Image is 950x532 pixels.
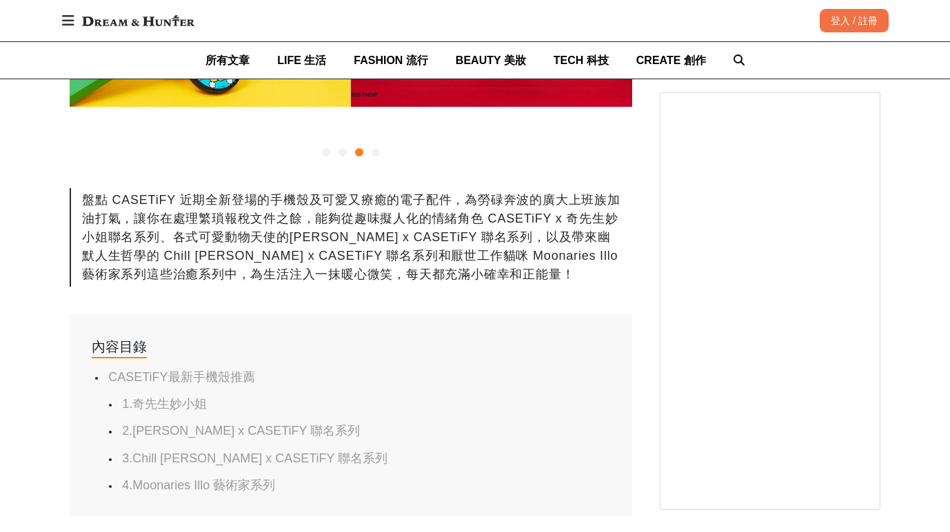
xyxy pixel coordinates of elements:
a: CASETiFY最新手機殼推薦 [108,370,254,384]
a: 1.奇先生妙小姐 [122,397,207,411]
span: 所有文章 [205,54,250,66]
a: 4.Moonaries Illo 藝術家系列 [122,478,275,492]
a: BEAUTY 美妝 [456,42,526,79]
a: 2.[PERSON_NAME] x CASETiFY 聯名系列 [122,424,360,438]
a: LIFE 生活 [277,42,326,79]
a: CREATE 創作 [636,42,706,79]
a: FASHION 流行 [354,42,428,79]
span: CREATE 創作 [636,54,706,66]
span: FASHION 流行 [354,54,428,66]
span: BEAUTY 美妝 [456,54,526,66]
img: Dream & Hunter [75,8,201,33]
a: TECH 科技 [554,42,609,79]
div: 內容目錄 [92,336,147,358]
span: TECH 科技 [554,54,609,66]
div: 盤點 CASETiFY 近期全新登場的手機殼及可愛又療癒的電子配件，為勞碌奔波的廣大上班族加油打氣，讓你在處理繁瑣報稅文件之餘，能夠從趣味擬人化的情緒角色 CASETiFY x 奇先生妙小姐聯名... [70,188,632,287]
div: 登入 / 註冊 [820,9,889,32]
a: 所有文章 [205,42,250,79]
span: LIFE 生活 [277,54,326,66]
a: 3.Chill [PERSON_NAME] x CASETiFY 聯名系列 [122,451,387,465]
